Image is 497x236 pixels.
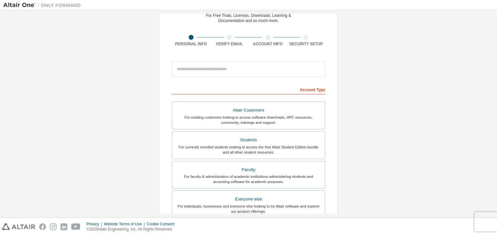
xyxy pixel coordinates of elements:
[176,204,321,214] div: For individuals, businesses and everyone else looking to try Altair software and explore our prod...
[176,106,321,115] div: Altair Customers
[176,174,321,184] div: For faculty & administrators of academic institutions administering students and accessing softwa...
[176,145,321,155] div: For currently enrolled students looking to access the free Altair Student Edition bundle and all ...
[39,223,46,230] img: facebook.svg
[3,2,84,8] img: Altair One
[210,41,249,47] div: Verify Email
[50,223,57,230] img: instagram.svg
[172,41,210,47] div: Personal Info
[147,221,178,227] div: Cookie Consent
[287,41,326,47] div: Security Setup
[248,41,287,47] div: Account Info
[176,135,321,145] div: Students
[206,13,291,23] div: For Free Trials, Licenses, Downloads, Learning & Documentation and so much more.
[2,223,35,230] img: altair_logo.svg
[104,221,147,227] div: Website Terms of Use
[172,84,325,94] div: Account Type
[176,165,321,174] div: Faculty
[61,223,67,230] img: linkedin.svg
[176,195,321,204] div: Everyone else
[71,223,81,230] img: youtube.svg
[86,221,104,227] div: Privacy
[176,115,321,125] div: For existing customers looking to access software downloads, HPC resources, community, trainings ...
[86,227,178,232] p: © 2025 Altair Engineering, Inc. All Rights Reserved.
